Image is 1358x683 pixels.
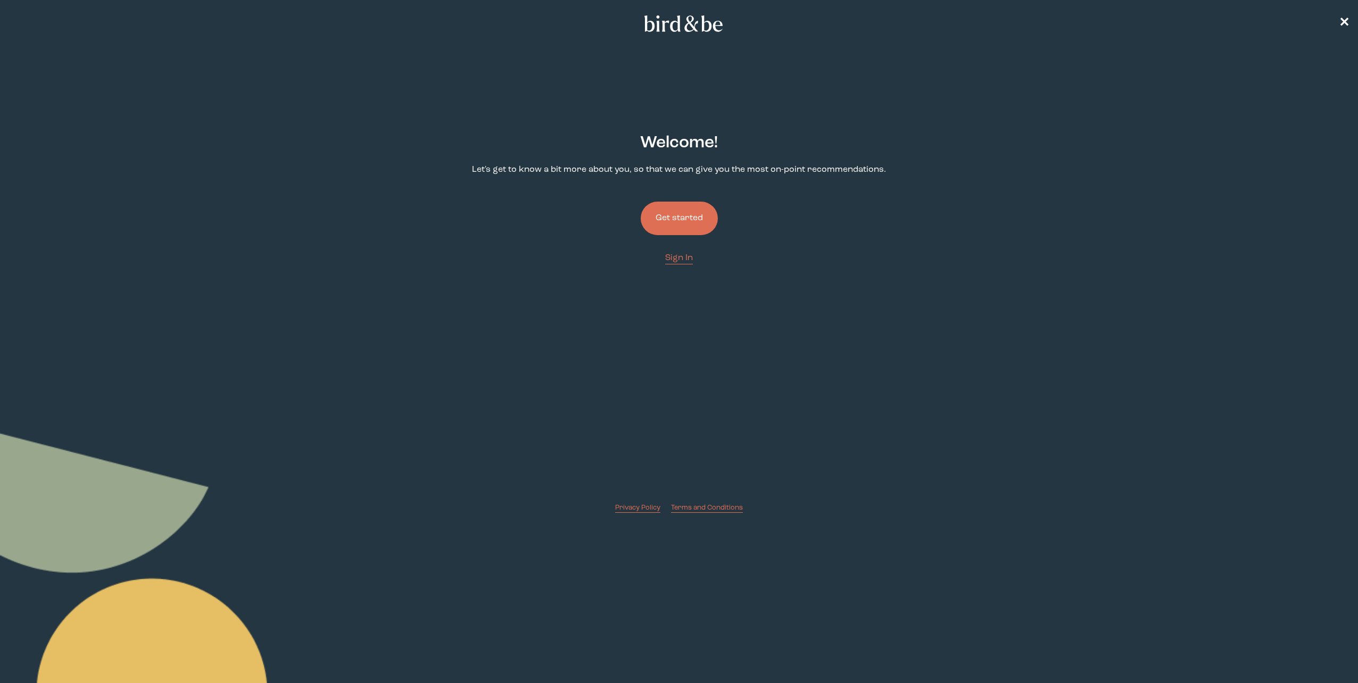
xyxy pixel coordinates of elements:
iframe: Gorgias live chat messenger [1305,633,1347,672]
a: ✕ [1339,14,1349,33]
span: Sign In [665,254,693,262]
a: Sign In [665,252,693,264]
a: Get started [641,185,718,252]
span: ✕ [1339,17,1349,30]
span: Terms and Conditions [671,504,743,511]
a: Terms and Conditions [671,503,743,513]
button: Get started [641,202,718,235]
span: Privacy Policy [615,504,660,511]
a: Privacy Policy [615,503,660,513]
p: Let's get to know a bit more about you, so that we can give you the most on-point recommendations. [472,164,886,176]
h2: Welcome ! [640,131,718,155]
